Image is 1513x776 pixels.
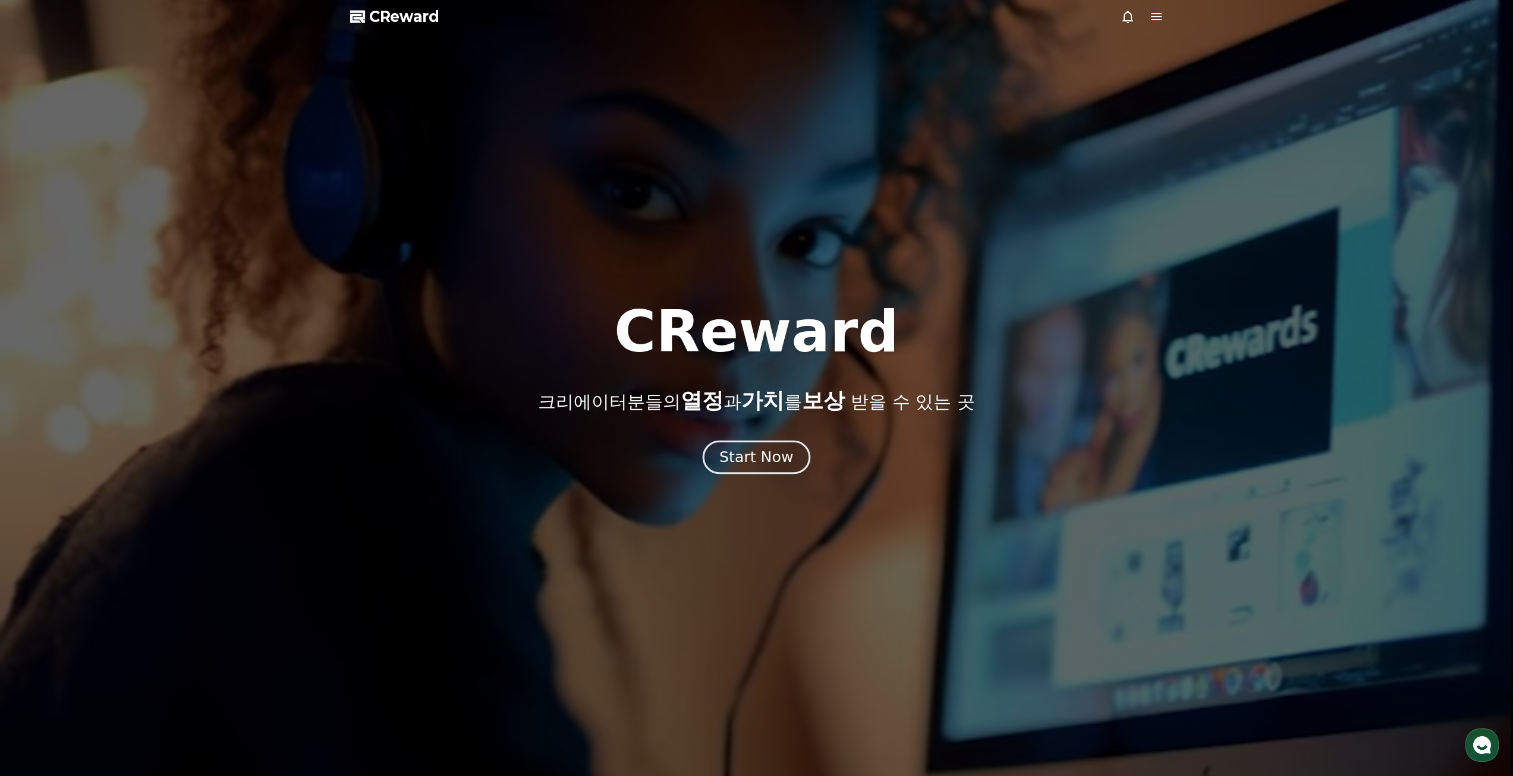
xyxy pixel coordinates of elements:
[538,389,974,413] p: 크리에이터분들의 과 를 받을 수 있는 곳
[681,388,724,413] span: 열정
[703,440,810,474] button: Start Now
[719,447,793,467] div: Start Now
[741,388,784,413] span: 가치
[4,377,78,407] a: 홈
[78,377,153,407] a: 대화
[369,7,439,26] span: CReward
[184,395,198,404] span: 설정
[705,453,808,464] a: Start Now
[109,395,123,405] span: 대화
[802,388,845,413] span: 보상
[350,7,439,26] a: CReward
[37,395,45,404] span: 홈
[153,377,228,407] a: 설정
[614,303,899,360] h1: CReward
